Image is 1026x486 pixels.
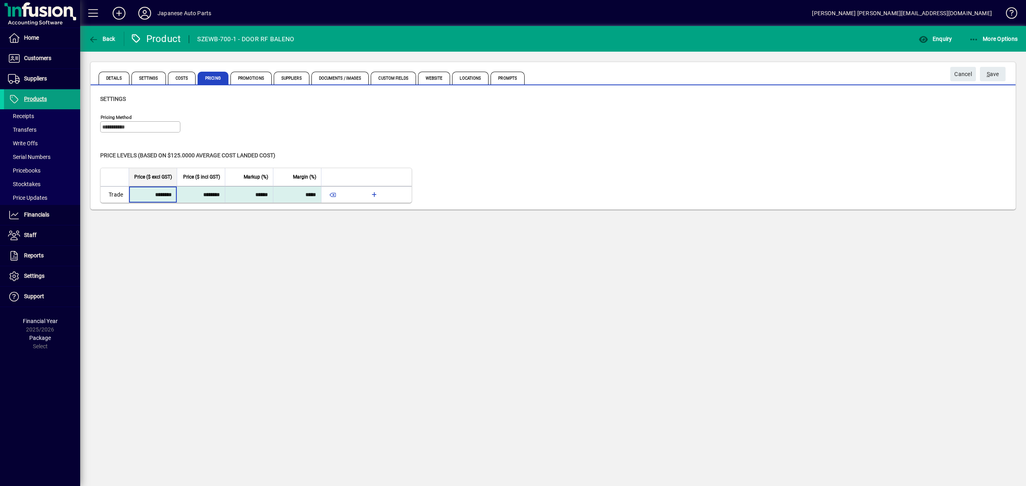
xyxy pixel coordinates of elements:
span: More Options [969,36,1018,42]
span: Settings [100,96,126,102]
span: Stocktakes [8,181,40,187]
a: Stocktakes [4,177,80,191]
a: Home [4,28,80,48]
span: Costs [168,72,196,84]
span: Suppliers [274,72,309,84]
span: Settings [131,72,166,84]
button: Add [106,6,132,20]
span: Receipts [8,113,34,119]
a: Reports [4,246,80,266]
span: Financial Year [23,318,58,324]
span: Markup (%) [244,173,268,181]
span: Write Offs [8,140,38,147]
span: Promotions [230,72,272,84]
button: Save [980,67,1006,81]
span: Price levels (based on $125.0000 Average cost landed cost) [100,152,275,159]
span: Settings [24,273,44,279]
span: Back [89,36,115,42]
span: Pricebooks [8,167,40,174]
button: Enquiry [917,32,954,46]
span: Customers [24,55,51,61]
app-page-header-button: Back [80,32,124,46]
span: Margin (%) [293,173,316,181]
div: Japanese Auto Parts [158,7,211,20]
span: Suppliers [24,75,47,82]
a: Receipts [4,109,80,123]
button: Back [87,32,117,46]
a: Serial Numbers [4,150,80,164]
span: Price ($ incl GST) [183,173,220,181]
a: Pricebooks [4,164,80,177]
a: Knowledge Base [1000,2,1016,28]
div: SZEWB-700-1 - DOOR RF BALENO [197,33,294,46]
span: Staff [24,232,36,238]
div: Product [130,32,181,45]
span: Cancel [954,68,972,81]
span: Prompts [491,72,525,84]
a: Financials [4,205,80,225]
span: Financials [24,211,49,218]
span: ave [987,68,999,81]
span: Custom Fields [371,72,416,84]
a: Price Updates [4,191,80,205]
button: More Options [967,32,1020,46]
a: Staff [4,225,80,245]
span: Products [24,96,47,102]
span: S [987,71,990,77]
button: Cancel [950,67,976,81]
span: Details [99,72,129,84]
a: Transfers [4,123,80,137]
a: Support [4,287,80,307]
span: Transfers [8,127,36,133]
button: Profile [132,6,158,20]
span: Website [418,72,450,84]
span: Documents / Images [311,72,369,84]
span: Price Updates [8,195,47,201]
span: Package [29,335,51,341]
span: Support [24,293,44,299]
mat-label: Pricing method [101,114,132,120]
span: Enquiry [919,36,952,42]
span: Price ($ excl GST) [134,173,172,181]
a: Suppliers [4,69,80,89]
span: Pricing [198,72,228,84]
span: Home [24,34,39,41]
div: [PERSON_NAME] [PERSON_NAME][EMAIL_ADDRESS][DOMAIN_NAME] [812,7,992,20]
span: Reports [24,252,44,259]
a: Write Offs [4,137,80,150]
span: Locations [452,72,489,84]
a: Settings [4,266,80,286]
td: Trade [101,186,129,203]
a: Customers [4,48,80,68]
span: Serial Numbers [8,154,50,160]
